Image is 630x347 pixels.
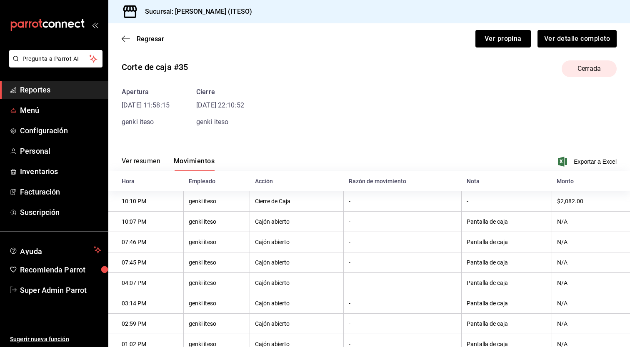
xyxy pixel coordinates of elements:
[250,171,344,191] th: Acción
[137,35,164,43] span: Regresar
[9,50,102,67] button: Pregunta a Parrot AI
[122,100,170,110] time: [DATE] 11:58:15
[462,293,552,314] th: Pantalla de caja
[20,186,101,197] span: Facturación
[552,212,630,232] th: N/A
[20,145,101,157] span: Personal
[552,273,630,293] th: N/A
[196,87,244,97] div: Cierre
[344,293,462,314] th: -
[344,232,462,252] th: -
[122,157,160,171] button: Ver resumen
[462,252,552,273] th: Pantalla de caja
[20,285,101,296] span: Super Admin Parrot
[174,157,215,171] button: Movimientos
[138,7,252,17] h3: Sucursal: [PERSON_NAME] (ITESO)
[122,118,154,126] span: genki iteso
[22,55,90,63] span: Pregunta a Parrot AI
[184,212,250,232] th: genki iteso
[344,273,462,293] th: -
[462,273,552,293] th: Pantalla de caja
[572,64,606,74] span: Cerrada
[108,171,184,191] th: Hora
[184,293,250,314] th: genki iteso
[552,252,630,273] th: N/A
[184,252,250,273] th: genki iteso
[108,252,184,273] th: 07:45 PM
[196,100,244,110] time: [DATE] 22:10:52
[196,118,228,126] span: genki iteso
[184,273,250,293] th: genki iteso
[10,335,101,344] span: Sugerir nueva función
[92,22,98,28] button: open_drawer_menu
[20,105,101,116] span: Menú
[108,314,184,334] th: 02:59 PM
[184,171,250,191] th: Empleado
[20,264,101,275] span: Recomienda Parrot
[250,191,344,212] th: Cierre de Caja
[250,314,344,334] th: Cajón abierto
[6,60,102,69] a: Pregunta a Parrot AI
[462,232,552,252] th: Pantalla de caja
[250,212,344,232] th: Cajón abierto
[108,293,184,314] th: 03:14 PM
[122,35,164,43] button: Regresar
[475,30,531,47] button: Ver propina
[20,125,101,136] span: Configuración
[552,171,630,191] th: Monto
[184,191,250,212] th: genki iteso
[108,191,184,212] th: 10:10 PM
[184,314,250,334] th: genki iteso
[344,212,462,232] th: -
[250,273,344,293] th: Cajón abierto
[344,252,462,273] th: -
[462,314,552,334] th: Pantalla de caja
[122,87,170,97] div: Apertura
[250,252,344,273] th: Cajón abierto
[462,212,552,232] th: Pantalla de caja
[20,245,90,255] span: Ayuda
[122,157,215,171] div: navigation tabs
[122,61,188,73] div: Corte de caja #35
[344,191,462,212] th: -
[20,166,101,177] span: Inventarios
[108,273,184,293] th: 04:07 PM
[344,171,462,191] th: Razón de movimiento
[552,314,630,334] th: N/A
[552,293,630,314] th: N/A
[108,232,184,252] th: 07:46 PM
[20,207,101,218] span: Suscripción
[250,293,344,314] th: Cajón abierto
[344,314,462,334] th: -
[250,232,344,252] th: Cajón abierto
[552,191,630,212] th: $2,082.00
[552,232,630,252] th: N/A
[537,30,617,47] button: Ver detalle completo
[560,157,617,167] button: Exportar a Excel
[184,232,250,252] th: genki iteso
[108,212,184,232] th: 10:07 PM
[462,171,552,191] th: Nota
[20,84,101,95] span: Reportes
[462,191,552,212] th: -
